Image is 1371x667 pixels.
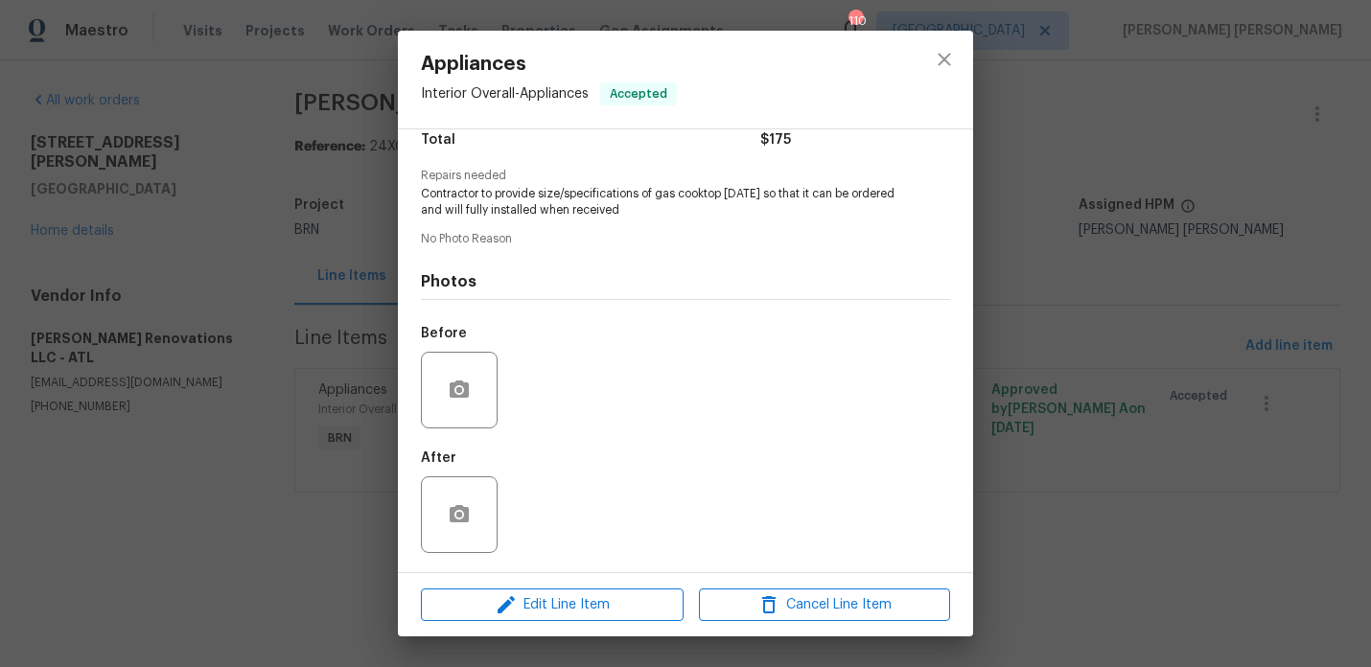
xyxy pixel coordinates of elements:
[421,327,467,340] h5: Before
[427,593,678,617] span: Edit Line Item
[421,126,455,154] span: Total
[421,170,950,182] span: Repairs needed
[421,186,897,218] span: Contractor to provide size/specifications of gas cooktop [DATE] so that it can be ordered and wil...
[705,593,944,617] span: Cancel Line Item
[602,84,675,103] span: Accepted
[848,11,862,31] div: 110
[421,87,589,101] span: Interior Overall - Appliances
[421,588,684,622] button: Edit Line Item
[699,588,950,622] button: Cancel Line Item
[421,233,950,245] span: No Photo Reason
[421,272,950,291] h4: Photos
[421,451,456,465] h5: After
[421,54,677,75] span: Appliances
[921,36,967,82] button: close
[760,126,791,154] span: $175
